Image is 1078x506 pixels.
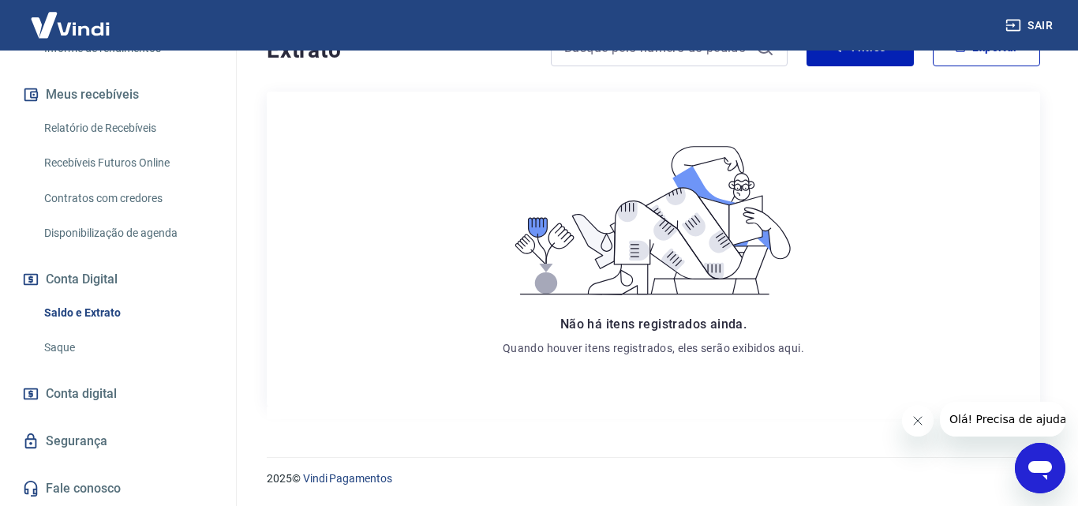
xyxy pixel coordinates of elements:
a: Conta digital [19,377,217,411]
a: Disponibilização de agenda [38,217,217,249]
button: Meus recebíveis [19,77,217,112]
span: Olá! Precisa de ajuda? [9,11,133,24]
iframe: Fechar mensagem [902,405,934,437]
a: Fale conosco [19,471,217,506]
button: Sair [1002,11,1059,40]
a: Segurança [19,424,217,459]
a: Relatório de Recebíveis [38,112,217,144]
a: Recebíveis Futuros Online [38,147,217,179]
iframe: Mensagem da empresa [940,402,1065,437]
a: Saldo e Extrato [38,297,217,329]
p: 2025 © [267,470,1040,487]
h4: Extrato [267,35,532,66]
span: Conta digital [46,383,117,405]
a: Vindi Pagamentos [303,472,392,485]
a: Saque [38,332,217,364]
iframe: Botão para abrir a janela de mensagens [1015,443,1065,493]
span: Não há itens registrados ainda. [560,317,747,332]
a: Contratos com credores [38,182,217,215]
img: Vindi [19,1,122,49]
button: Conta Digital [19,262,217,297]
p: Quando houver itens registrados, eles serão exibidos aqui. [503,340,804,356]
